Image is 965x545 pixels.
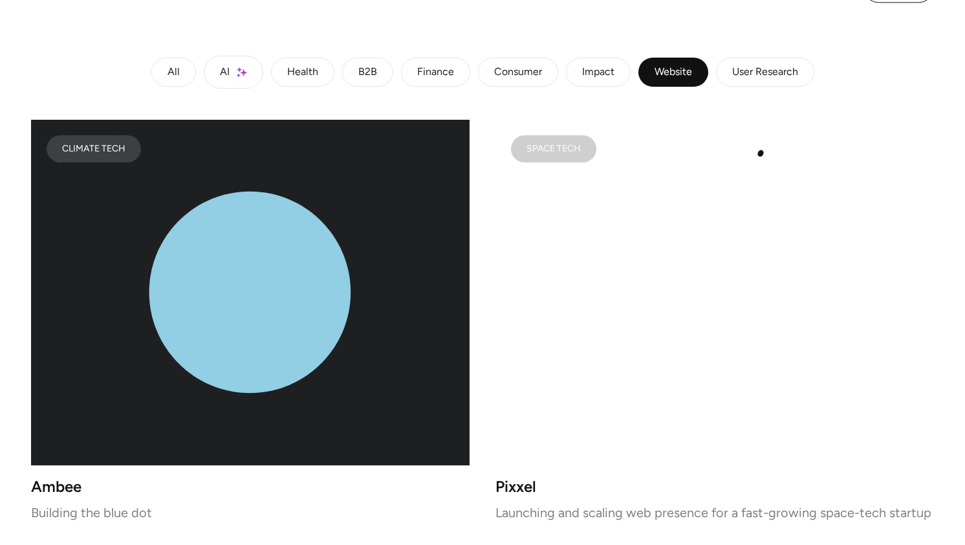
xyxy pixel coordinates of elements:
[526,146,581,152] div: Space Tech
[31,481,470,492] h3: Ambee
[31,507,470,517] p: Building the blue dot
[31,120,470,517] a: work-card-imageClimate TechAmbeeBuilding the blue dot
[655,69,692,76] div: Website
[62,146,125,152] div: Climate Tech
[287,69,318,76] div: Health
[732,69,798,76] div: User Research
[495,481,934,492] h3: Pixxel
[582,69,614,76] div: Impact
[358,69,377,76] div: B2B
[168,69,180,76] div: All
[495,507,934,517] p: Launching and scaling web presence for a fast-growing space-tech startup
[417,69,454,76] div: Finance
[220,69,230,76] div: AI
[495,120,934,517] a: Space TechPixxelLaunching and scaling web presence for a fast-growing space-tech startup
[494,69,542,76] div: Consumer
